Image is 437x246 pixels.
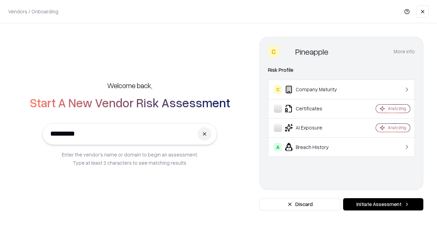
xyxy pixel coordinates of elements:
[30,96,230,109] h2: Start A New Vendor Risk Assessment
[295,46,328,57] div: Pineapple
[8,8,58,15] p: Vendors / Onboarding
[62,150,198,167] p: Enter the vendor’s name or domain to begin an assessment. Type at least 3 characters to see match...
[259,198,340,210] button: Discard
[107,81,152,90] h5: Welcome back,
[274,105,355,113] div: Certificates
[274,143,355,151] div: Breach History
[274,85,282,94] div: C
[268,66,415,74] div: Risk Profile
[388,106,406,111] div: Analyzing
[268,46,279,57] div: C
[343,198,423,210] button: Initiate Assessment
[394,45,415,58] button: More info
[282,46,293,57] img: Pineapple
[274,124,355,132] div: AI Exposure
[274,143,282,151] div: A
[274,85,355,94] div: Company Maturity
[388,125,406,131] div: Analyzing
